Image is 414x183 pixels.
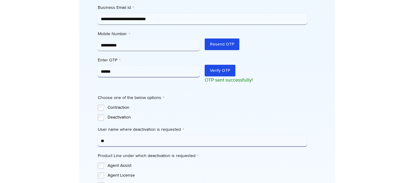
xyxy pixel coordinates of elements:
[98,57,200,63] label: Enter OTP
[205,76,307,84] p: OTP sent successfully!
[108,114,307,120] label: Deactivation
[205,38,239,50] button: Resend OTP
[108,163,307,169] label: Agent Assist
[98,153,199,159] legend: Product Line under which deactivation is requested
[108,104,307,111] label: Contraction
[205,65,235,76] button: Verify OTP
[108,172,307,178] label: Agent License
[98,95,164,101] legend: Choose one of the below options
[98,126,307,133] label: User name where deactivation is requested
[98,31,200,37] label: Mobile Number
[98,5,307,11] label: Business Email id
